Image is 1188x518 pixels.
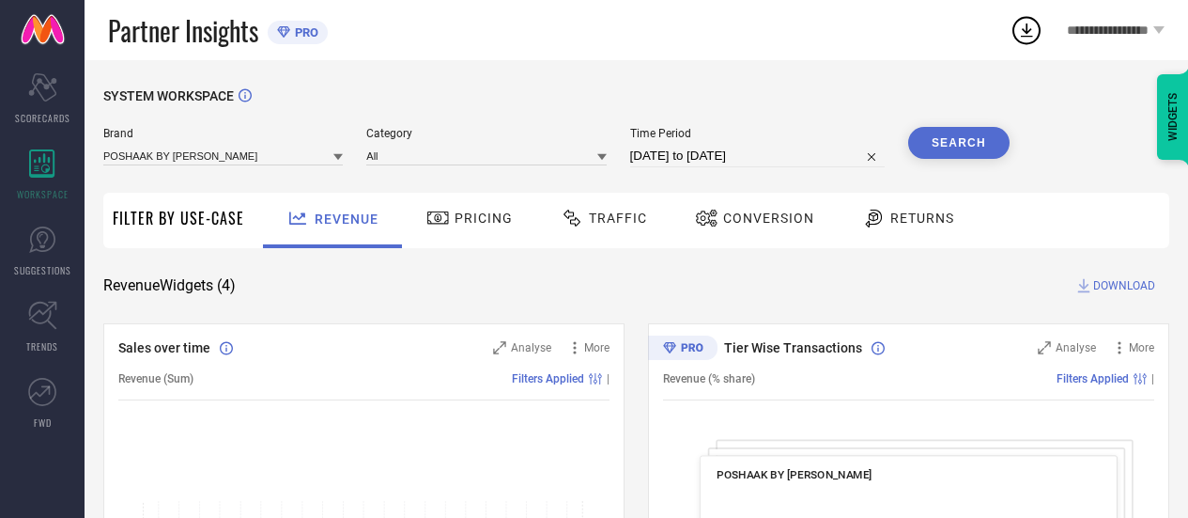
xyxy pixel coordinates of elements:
span: PRO [290,25,318,39]
svg: Zoom [1038,341,1051,354]
span: Analyse [1056,341,1096,354]
span: Brand [103,127,343,140]
span: Conversion [723,211,814,226]
span: Category [366,127,606,140]
span: Tier Wise Transactions [724,340,862,355]
span: Filter By Use-Case [113,207,244,229]
span: | [1151,372,1154,385]
span: SCORECARDS [15,111,70,125]
span: Pricing [455,211,513,226]
span: | [607,372,609,385]
span: Filters Applied [512,372,584,385]
span: WORKSPACE [17,187,69,201]
span: Partner Insights [108,11,258,50]
span: TRENDS [26,339,58,353]
span: More [584,341,609,354]
span: DOWNLOAD [1093,276,1155,295]
div: Open download list [1010,13,1043,47]
button: Search [908,127,1010,159]
span: Time Period [630,127,885,140]
span: SYSTEM WORKSPACE [103,88,234,103]
span: Returns [890,211,954,226]
span: POSHAAK BY [PERSON_NAME] [717,468,872,481]
span: Revenue (Sum) [118,372,193,385]
span: More [1129,341,1154,354]
span: FWD [34,416,52,430]
span: Analyse [511,341,551,354]
span: SUGGESTIONS [14,263,71,277]
span: Traffic [589,211,647,226]
span: Filters Applied [1057,372,1129,385]
svg: Zoom [493,341,506,354]
span: Revenue Widgets ( 4 ) [103,276,236,295]
input: Select time period [630,145,885,167]
span: Revenue [315,212,378,227]
span: Revenue (% share) [663,372,755,385]
div: Premium [648,336,717,364]
span: Sales over time [118,340,210,355]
